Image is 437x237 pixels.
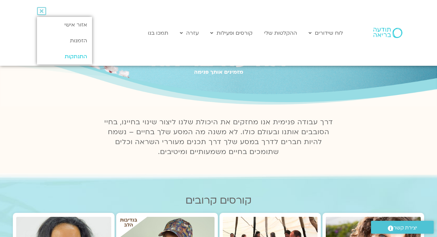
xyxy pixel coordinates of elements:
span: יצירת קשר [393,223,417,232]
a: יצירת קשר [371,221,434,234]
h2: קורסים קרובים [13,195,424,206]
a: התנתקות [37,49,92,64]
a: קורסים ופעילות [207,27,256,39]
a: הזמנות [37,33,92,49]
a: ההקלטות שלי [261,27,300,39]
a: תמכו בנו [145,27,172,39]
img: תודעה בריאה [373,28,402,38]
a: לוח שידורים [305,27,346,39]
a: אזור אישי [37,17,92,33]
p: דרך עבודה פנימית אנו מחזקים את היכולת שלנו ליצור שינוי בחיינו, בחיי הסובבים אותנו ובעולם כולו. לא... [100,117,337,157]
a: עזרה [177,27,202,39]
